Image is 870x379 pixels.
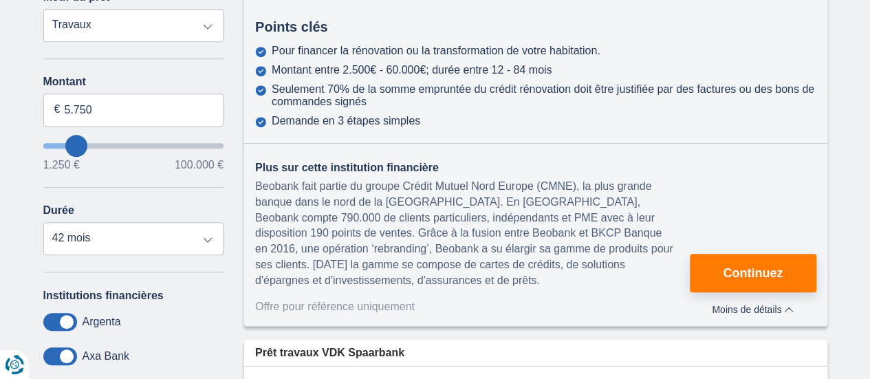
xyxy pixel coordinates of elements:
button: Continuez [690,254,816,292]
span: Prêt travaux VDK Spaarbank [255,345,404,361]
input: wantToBorrow [43,143,224,149]
span: 100.000 € [175,160,224,171]
div: Montant entre 2.500€ - 60.000€; durée entre 12 - 84 mois [272,64,552,76]
div: Plus sur cette institution financière [255,160,690,176]
label: Montant [43,76,224,88]
span: 1.250 € [43,160,80,171]
span: € [54,102,61,118]
span: Moins de détails [712,305,794,314]
span: Continuez [723,267,783,279]
div: Points clés [244,17,827,37]
div: Demande en 3 étapes simples [272,115,420,127]
label: Durée [43,204,74,217]
label: Argenta [83,316,121,328]
div: Beobank fait partie du groupe Crédit Mutuel Nord Europe (CMNE), la plus grande banque dans le nor... [255,179,690,289]
div: Pour financer la rénovation ou la transformation de votre habitation. [272,45,600,57]
button: Moins de détails [690,299,816,315]
div: Seulement 70% de la somme empruntée du crédit rénovation doit être justifiée par des factures ou ... [272,83,816,108]
label: Institutions financières [43,290,164,302]
label: Axa Bank [83,350,129,362]
div: Offre pour référence uniquement [255,299,690,315]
